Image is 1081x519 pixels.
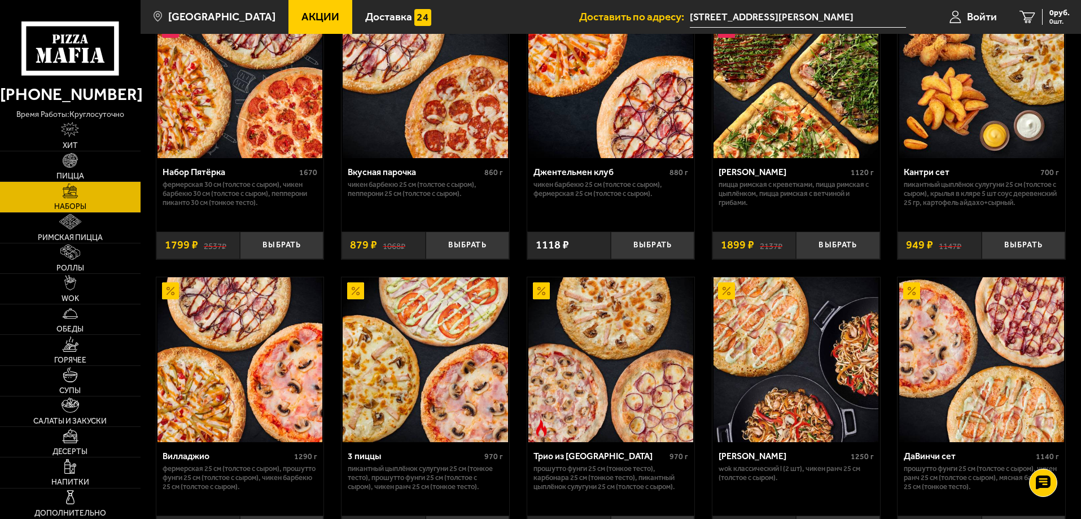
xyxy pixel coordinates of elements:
[348,464,503,491] p: Пикантный цыплёнок сулугуни 25 см (тонкое тесто), Прошутто Фунги 25 см (толстое с сыром), Чикен Р...
[904,167,1038,177] div: Кантри сет
[1049,18,1070,25] span: 0 шт.
[533,464,689,491] p: Прошутто Фунги 25 см (тонкое тесто), Карбонара 25 см (тонкое тесто), Пикантный цыплёнок сулугуни ...
[611,232,694,259] button: Выбрать
[690,7,906,28] span: улица Антонова-Овсеенко, 2
[714,277,878,442] img: Вилла Капри
[56,264,84,272] span: Роллы
[54,356,86,364] span: Горячее
[760,239,782,251] s: 2137 ₽
[527,277,695,442] a: АкционныйОстрое блюдоТрио из Рио
[343,277,507,442] img: 3 пиццы
[240,232,323,259] button: Выбрать
[204,239,226,251] s: 2537 ₽
[383,239,405,251] s: 1068 ₽
[52,448,87,456] span: Десерты
[33,417,107,425] span: Салаты и закуски
[903,282,920,299] img: Акционный
[157,277,322,442] img: Вилладжио
[348,167,482,177] div: Вкусная парочка
[796,232,879,259] button: Выбрать
[350,239,377,251] span: 879 ₽
[365,11,412,22] span: Доставка
[851,452,874,461] span: 1250 г
[348,180,503,198] p: Чикен Барбекю 25 см (толстое с сыром), Пепперони 25 см (толстое с сыром).
[533,451,667,461] div: Трио из [GEOGRAPHIC_DATA]
[301,11,339,22] span: Акции
[54,203,86,211] span: Наборы
[1036,452,1059,461] span: 1140 г
[484,168,503,177] span: 860 г
[712,277,880,442] a: АкционныйВилла Капри
[59,387,81,395] span: Супы
[982,232,1065,259] button: Выбрать
[51,478,89,486] span: Напитки
[904,464,1059,491] p: Прошутто Фунги 25 см (толстое с сыром), Чикен Ранч 25 см (толстое с сыром), Мясная Барбекю 25 см ...
[719,167,848,177] div: [PERSON_NAME]
[163,451,292,461] div: Вилладжио
[899,277,1064,442] img: ДаВинчи сет
[533,420,550,437] img: Острое блюдо
[718,282,735,299] img: Акционный
[669,452,688,461] span: 970 г
[669,168,688,177] span: 880 г
[579,11,690,22] span: Доставить по адресу:
[690,7,906,28] input: Ваш адрес доставки
[347,282,364,299] img: Акционный
[38,234,103,242] span: Римская пицца
[162,282,179,299] img: Акционный
[62,295,79,303] span: WOK
[56,325,84,333] span: Обеды
[719,451,848,461] div: [PERSON_NAME]
[898,277,1065,442] a: АкционныйДаВинчи сет
[414,9,431,26] img: 15daf4d41897b9f0e9f617042186c801.svg
[484,452,503,461] span: 970 г
[63,142,78,150] span: Хит
[528,277,693,442] img: Трио из Рио
[939,239,961,251] s: 1147 ₽
[904,180,1059,207] p: Пикантный цыплёнок сулугуни 25 см (толстое с сыром), крылья в кляре 5 шт соус деревенский 25 гр, ...
[34,509,106,517] span: Дополнительно
[967,11,997,22] span: Войти
[719,464,874,482] p: Wok классический L (2 шт), Чикен Ранч 25 см (толстое с сыром).
[294,452,317,461] span: 1290 г
[721,239,754,251] span: 1899 ₽
[168,11,275,22] span: [GEOGRAPHIC_DATA]
[906,239,933,251] span: 949 ₽
[165,239,198,251] span: 1799 ₽
[342,277,509,442] a: Акционный3 пиццы
[533,167,667,177] div: Джентельмен клуб
[536,239,569,251] span: 1118 ₽
[533,180,689,198] p: Чикен Барбекю 25 см (толстое с сыром), Фермерская 25 см (толстое с сыром).
[851,168,874,177] span: 1120 г
[719,180,874,207] p: Пицца Римская с креветками, Пицца Римская с цыплёнком, Пицца Римская с ветчиной и грибами.
[1040,168,1059,177] span: 700 г
[163,464,318,491] p: Фермерская 25 см (толстое с сыром), Прошутто Фунги 25 см (толстое с сыром), Чикен Барбекю 25 см (...
[348,451,482,461] div: 3 пиццы
[904,451,1033,461] div: ДаВинчи сет
[163,167,297,177] div: Набор Пятёрка
[163,180,318,207] p: Фермерская 30 см (толстое с сыром), Чикен Барбекю 30 см (толстое с сыром), Пепперони Пиканто 30 с...
[56,172,84,180] span: Пицца
[533,282,550,299] img: Акционный
[1049,9,1070,17] span: 0 руб.
[426,232,509,259] button: Выбрать
[156,277,324,442] a: АкционныйВилладжио
[299,168,317,177] span: 1670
